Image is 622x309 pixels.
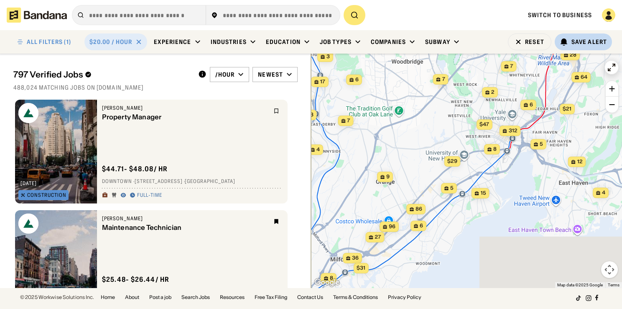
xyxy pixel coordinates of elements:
img: Google [313,277,341,288]
span: 9 [386,173,390,180]
a: Home [101,295,115,300]
span: 36 [352,255,359,262]
div: ALL FILTERS (1) [27,39,71,45]
a: Terms (opens in new tab) [608,283,619,287]
span: $21 [563,106,571,112]
a: Post a job [149,295,171,300]
span: 17 [320,78,325,85]
span: 15 [481,190,486,197]
span: 27 [375,234,381,241]
span: 6 [530,101,533,108]
span: 4 [316,146,320,153]
span: 6 [355,76,359,83]
span: $47 [479,121,489,127]
div: Education [266,38,301,46]
span: 3 [326,53,330,60]
div: Property Manager [102,113,268,121]
div: Newest [258,71,283,78]
a: Privacy Policy [388,295,421,300]
span: 96 [389,223,395,230]
div: Companies [371,38,406,46]
div: Industries [211,38,247,46]
span: 12 [577,158,583,165]
div: Maintenance Technician [102,224,268,232]
div: [PERSON_NAME] [102,215,268,222]
div: Save Alert [571,38,607,46]
span: 5 [450,185,454,192]
div: 488,024 matching jobs on [DOMAIN_NAME] [13,84,298,91]
div: [DATE] [20,181,37,186]
div: Construction [27,193,66,198]
div: Experience [154,38,191,46]
div: Job Types [320,38,352,46]
span: 312 [509,127,517,134]
div: $ 25.48 - $26.44 / hr [102,275,170,284]
a: Free Tax Filing [255,295,287,300]
span: 7 [442,76,445,83]
div: $ 44.71 - $48.08 / hr [102,165,168,173]
span: 86 [416,206,422,213]
a: Terms & Conditions [333,295,378,300]
div: 797 Verified Jobs [13,70,191,80]
img: Bandana logotype [7,8,67,23]
span: 6 [420,222,423,229]
span: 7 [510,63,513,70]
span: 8 [493,146,497,153]
span: 5 [540,141,543,148]
a: Resources [220,295,245,300]
span: $29 [447,158,457,164]
span: 4 [602,189,605,196]
img: Bozzuto logo [18,214,38,234]
span: 7 [347,117,350,124]
div: $20.00 / hour [89,38,133,46]
div: /hour [215,71,235,78]
img: Bozzuto logo [18,103,38,123]
a: Switch to Business [528,11,592,19]
div: [PERSON_NAME] [102,105,268,111]
button: Map camera controls [601,261,618,278]
div: Reset [525,39,544,45]
div: Downtown · [STREET_ADDRESS] · [GEOGRAPHIC_DATA] [102,178,283,185]
div: © 2025 Workwise Solutions Inc. [20,295,94,300]
a: About [125,295,139,300]
span: Map data ©2025 Google [557,283,603,287]
div: Subway [425,38,450,46]
span: 8 [330,275,333,282]
div: Full-time [137,192,163,199]
span: $31 [357,265,365,271]
a: Open this area in Google Maps (opens a new window) [313,277,341,288]
a: Search Jobs [181,295,210,300]
span: 64 [581,74,587,81]
span: 2 [491,89,495,96]
a: Contact Us [297,295,323,300]
span: 28 [570,51,576,59]
div: grid [13,96,298,288]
